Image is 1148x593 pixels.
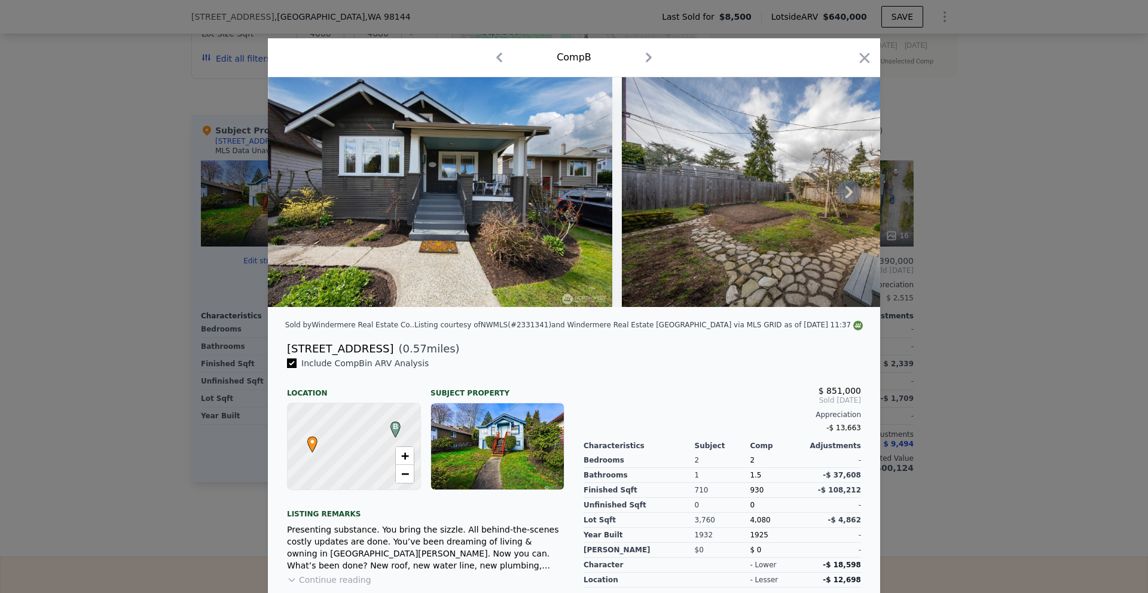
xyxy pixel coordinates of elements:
div: 1932 [695,528,750,543]
div: Finished Sqft [584,483,695,498]
span: + [401,448,409,463]
a: Zoom in [396,447,414,465]
div: Comp B [557,50,591,65]
div: [PERSON_NAME] [584,543,695,558]
div: Unfinished Sqft [584,498,695,513]
img: Property Img [622,77,966,307]
div: - [805,528,861,543]
div: Bedrooms [584,453,695,468]
span: ( miles) [393,340,459,357]
span: -$ 4,862 [828,516,861,524]
div: 1.5 [750,468,805,483]
div: Location [287,379,421,398]
div: Bathrooms [584,468,695,483]
div: • [304,436,312,443]
div: Subject Property [430,379,564,398]
div: B [387,421,395,428]
span: Include Comp B in ARV Analysis [297,358,433,368]
div: Listing remarks [287,500,564,519]
div: 3,760 [695,513,750,528]
span: 4,080 [750,516,770,524]
div: Year Built [584,528,695,543]
span: − [401,466,409,481]
div: $0 [695,543,750,558]
div: Appreciation [584,410,861,419]
div: - [805,543,861,558]
div: character [584,558,695,573]
div: Characteristics [584,441,695,451]
span: -$ 18,598 [823,561,861,569]
div: Adjustments [805,441,861,451]
span: 0 [750,501,755,509]
a: Zoom out [396,465,414,483]
span: $ 0 [750,546,761,554]
div: Listing courtesy of NWMLS (#2331341) and Windermere Real Estate [GEOGRAPHIC_DATA] via MLS GRID as... [414,321,863,329]
div: [STREET_ADDRESS] [287,340,393,357]
div: location [584,573,695,588]
div: Presenting substance. You bring the sizzle. All behind-the-scenes costly updates are done. You’ve... [287,524,564,571]
div: Lot Sqft [584,513,695,528]
button: Continue reading [287,574,371,586]
div: - lower [750,560,776,570]
img: NWMLS Logo [853,321,863,330]
div: 1 [695,468,750,483]
span: -$ 108,212 [818,486,861,494]
div: - [805,498,861,513]
div: Comp [750,441,805,451]
div: 710 [695,483,750,498]
div: - lesser [750,575,778,585]
div: 2 [695,453,750,468]
span: Sold [DATE] [584,396,861,405]
span: -$ 12,698 [823,576,861,584]
div: 1925 [750,528,805,543]
span: 2 [750,456,755,464]
span: • [304,433,320,451]
div: Subject [695,441,750,451]
span: 930 [750,486,764,494]
span: -$ 37,608 [823,471,861,479]
span: $ 851,000 [819,386,861,396]
span: 0.57 [403,342,427,355]
div: - [805,453,861,468]
span: -$ 13,663 [826,424,861,432]
span: B [387,421,404,432]
img: Property Img [268,77,612,307]
div: Sold by Windermere Real Estate Co. . [285,321,414,329]
div: 0 [695,498,750,513]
